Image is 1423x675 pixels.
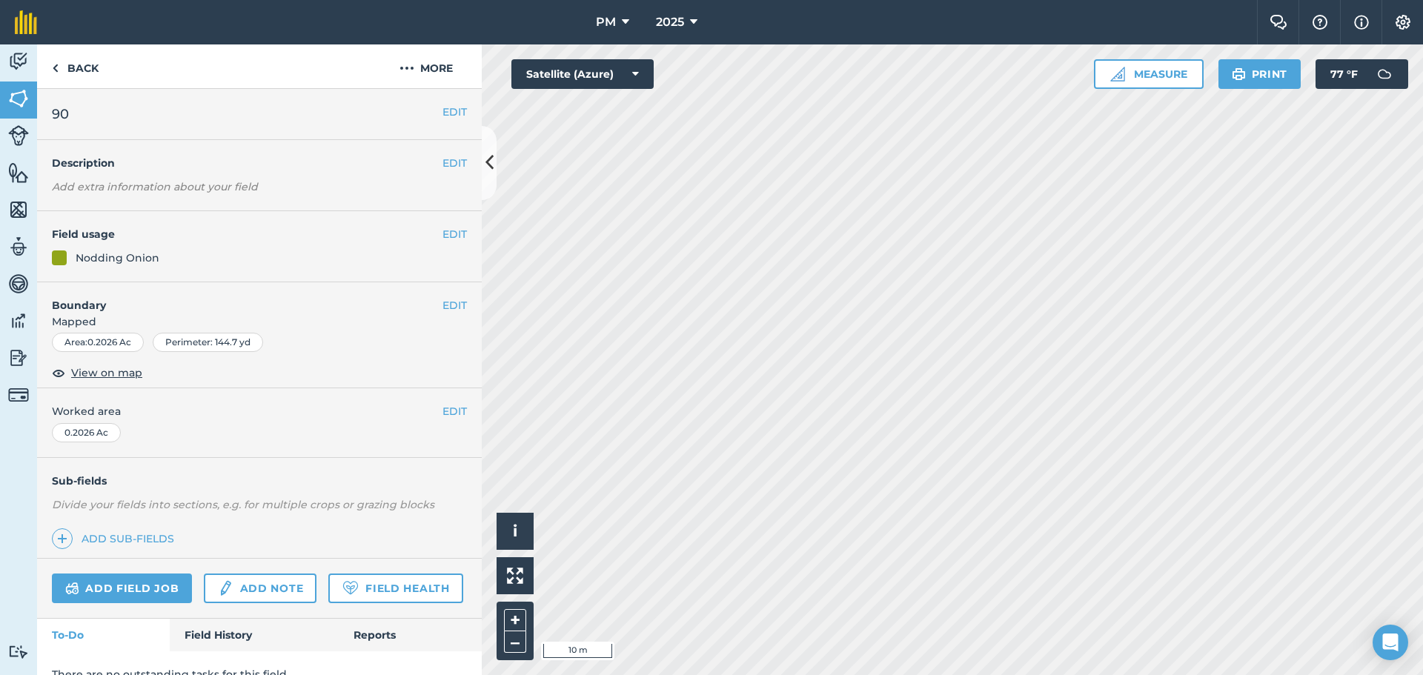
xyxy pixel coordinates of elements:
img: svg+xml;base64,PHN2ZyB4bWxucz0iaHR0cDovL3d3dy53My5vcmcvMjAwMC9zdmciIHdpZHRoPSI5IiBoZWlnaHQ9IjI0Ii... [52,59,59,77]
div: Area : 0.2026 Ac [52,333,144,352]
a: Back [37,44,113,88]
span: PM [596,13,616,31]
img: svg+xml;base64,PD94bWwgdmVyc2lvbj0iMS4wIiBlbmNvZGluZz0idXRmLTgiPz4KPCEtLSBHZW5lcmF0b3I6IEFkb2JlIE... [8,273,29,295]
img: svg+xml;base64,PHN2ZyB4bWxucz0iaHR0cDovL3d3dy53My5vcmcvMjAwMC9zdmciIHdpZHRoPSIyMCIgaGVpZ2h0PSIyNC... [399,59,414,77]
img: Two speech bubbles overlapping with the left bubble in the forefront [1270,15,1287,30]
img: svg+xml;base64,PHN2ZyB4bWxucz0iaHR0cDovL3d3dy53My5vcmcvMjAwMC9zdmciIHdpZHRoPSI1NiIgaGVpZ2h0PSI2MC... [8,199,29,221]
div: 0.2026 Ac [52,423,121,442]
h4: Description [52,155,467,171]
a: Field Health [328,573,462,603]
button: Measure [1094,59,1204,89]
em: Divide your fields into sections, e.g. for multiple crops or grazing blocks [52,498,434,511]
button: EDIT [442,226,467,242]
span: Worked area [52,403,467,419]
button: i [497,513,534,550]
button: EDIT [442,297,467,313]
span: 77 ° F [1330,59,1358,89]
a: Add field job [52,573,192,603]
img: A question mark icon [1311,15,1329,30]
img: svg+xml;base64,PD94bWwgdmVyc2lvbj0iMS4wIiBlbmNvZGluZz0idXRmLTgiPz4KPCEtLSBHZW5lcmF0b3I6IEFkb2JlIE... [217,579,233,597]
a: Add sub-fields [52,528,180,549]
img: A cog icon [1394,15,1412,30]
img: svg+xml;base64,PD94bWwgdmVyc2lvbj0iMS4wIiBlbmNvZGluZz0idXRmLTgiPz4KPCEtLSBHZW5lcmF0b3I6IEFkb2JlIE... [8,125,29,146]
span: 2025 [656,13,684,31]
h4: Sub-fields [37,473,482,489]
img: Four arrows, one pointing top left, one top right, one bottom right and the last bottom left [507,568,523,584]
button: – [504,631,526,653]
img: svg+xml;base64,PD94bWwgdmVyc2lvbj0iMS4wIiBlbmNvZGluZz0idXRmLTgiPz4KPCEtLSBHZW5lcmF0b3I6IEFkb2JlIE... [65,579,79,597]
img: svg+xml;base64,PD94bWwgdmVyc2lvbj0iMS4wIiBlbmNvZGluZz0idXRmLTgiPz4KPCEtLSBHZW5lcmF0b3I6IEFkb2JlIE... [1370,59,1399,89]
img: svg+xml;base64,PHN2ZyB4bWxucz0iaHR0cDovL3d3dy53My5vcmcvMjAwMC9zdmciIHdpZHRoPSIxOCIgaGVpZ2h0PSIyNC... [52,364,65,382]
img: svg+xml;base64,PHN2ZyB4bWxucz0iaHR0cDovL3d3dy53My5vcmcvMjAwMC9zdmciIHdpZHRoPSI1NiIgaGVpZ2h0PSI2MC... [8,162,29,184]
div: Open Intercom Messenger [1373,625,1408,660]
img: fieldmargin Logo [15,10,37,34]
button: 77 °F [1316,59,1408,89]
button: + [504,609,526,631]
button: View on map [52,364,142,382]
span: 90 [52,104,69,124]
div: Nodding Onion [76,250,159,266]
a: Field History [170,619,338,651]
img: svg+xml;base64,PD94bWwgdmVyc2lvbj0iMS4wIiBlbmNvZGluZz0idXRmLTgiPz4KPCEtLSBHZW5lcmF0b3I6IEFkb2JlIE... [8,347,29,369]
img: svg+xml;base64,PD94bWwgdmVyc2lvbj0iMS4wIiBlbmNvZGluZz0idXRmLTgiPz4KPCEtLSBHZW5lcmF0b3I6IEFkb2JlIE... [8,236,29,258]
a: Add note [204,573,316,603]
em: Add extra information about your field [52,180,258,193]
span: i [513,522,517,540]
h4: Boundary [37,282,442,313]
button: EDIT [442,155,467,171]
div: Perimeter : 144.7 yd [153,333,263,352]
img: svg+xml;base64,PD94bWwgdmVyc2lvbj0iMS4wIiBlbmNvZGluZz0idXRmLTgiPz4KPCEtLSBHZW5lcmF0b3I6IEFkb2JlIE... [8,310,29,332]
span: Mapped [37,313,482,330]
button: EDIT [442,104,467,120]
img: svg+xml;base64,PHN2ZyB4bWxucz0iaHR0cDovL3d3dy53My5vcmcvMjAwMC9zdmciIHdpZHRoPSIxOSIgaGVpZ2h0PSIyNC... [1232,65,1246,83]
button: EDIT [442,403,467,419]
img: svg+xml;base64,PD94bWwgdmVyc2lvbj0iMS4wIiBlbmNvZGluZz0idXRmLTgiPz4KPCEtLSBHZW5lcmF0b3I6IEFkb2JlIE... [8,385,29,405]
img: Ruler icon [1110,67,1125,82]
h4: Field usage [52,226,442,242]
img: svg+xml;base64,PD94bWwgdmVyc2lvbj0iMS4wIiBlbmNvZGluZz0idXRmLTgiPz4KPCEtLSBHZW5lcmF0b3I6IEFkb2JlIE... [8,645,29,659]
a: Reports [339,619,482,651]
button: Print [1218,59,1301,89]
img: svg+xml;base64,PHN2ZyB4bWxucz0iaHR0cDovL3d3dy53My5vcmcvMjAwMC9zdmciIHdpZHRoPSI1NiIgaGVpZ2h0PSI2MC... [8,87,29,110]
img: svg+xml;base64,PD94bWwgdmVyc2lvbj0iMS4wIiBlbmNvZGluZz0idXRmLTgiPz4KPCEtLSBHZW5lcmF0b3I6IEFkb2JlIE... [8,50,29,73]
img: svg+xml;base64,PHN2ZyB4bWxucz0iaHR0cDovL3d3dy53My5vcmcvMjAwMC9zdmciIHdpZHRoPSIxNyIgaGVpZ2h0PSIxNy... [1354,13,1369,31]
span: View on map [71,365,142,381]
button: More [371,44,482,88]
button: Satellite (Azure) [511,59,654,89]
img: svg+xml;base64,PHN2ZyB4bWxucz0iaHR0cDovL3d3dy53My5vcmcvMjAwMC9zdmciIHdpZHRoPSIxNCIgaGVpZ2h0PSIyNC... [57,530,67,548]
a: To-Do [37,619,170,651]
